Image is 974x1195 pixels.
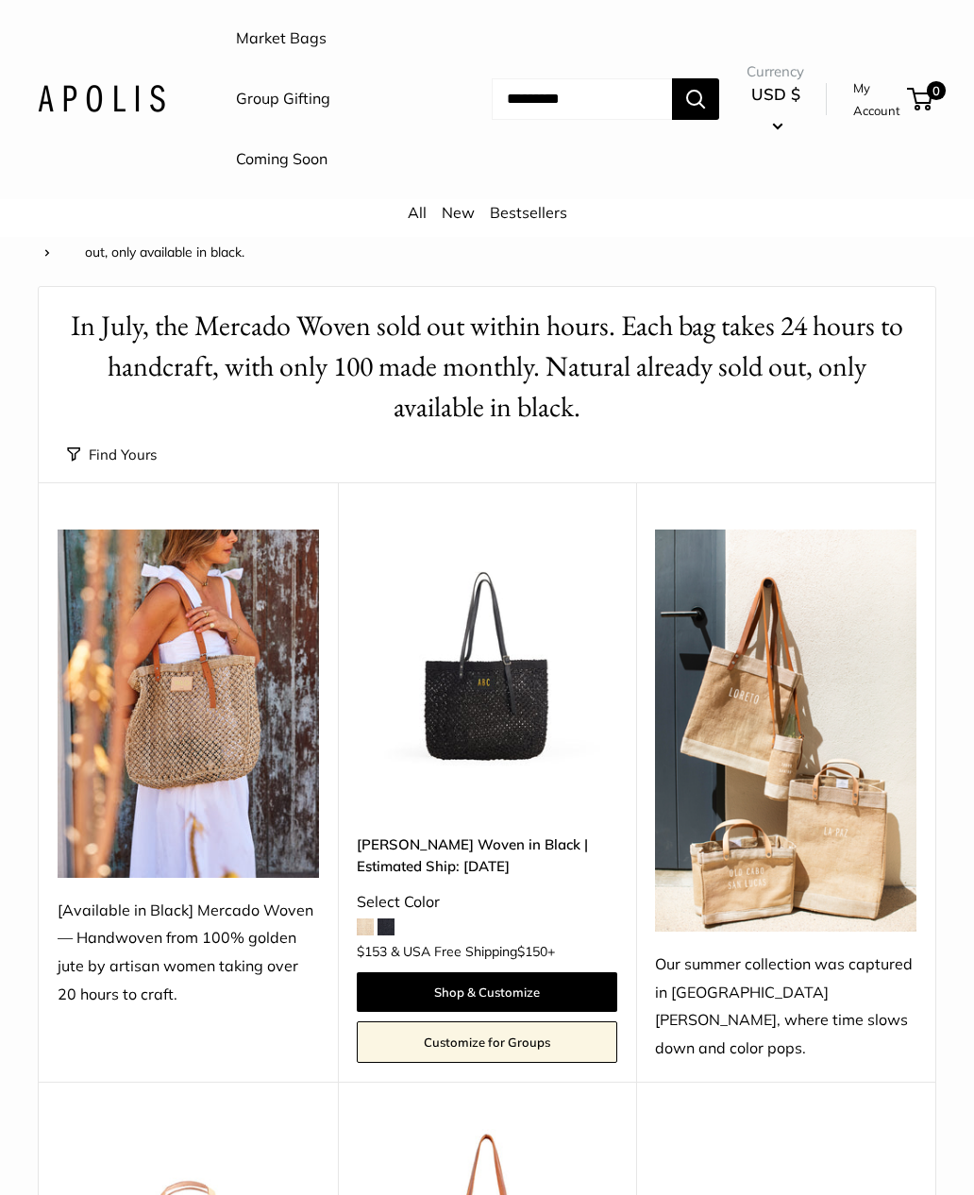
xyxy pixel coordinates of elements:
[927,82,946,101] span: 0
[357,1022,618,1064] a: Customize for Groups
[357,834,618,879] a: [PERSON_NAME] Woven in Black | Estimated Ship: [DATE]
[517,944,547,961] span: $150
[492,79,672,121] input: Search...
[236,86,330,114] a: Group Gifting
[67,443,157,469] button: Find Yours
[357,973,618,1013] a: Shop & Customize
[751,85,800,105] span: USD $
[490,204,567,223] a: Bestsellers
[747,59,804,86] span: Currency
[58,530,319,879] img: [Available in Black] Mercado Woven — Handwoven from 100% golden jute by artisan women taking over...
[236,25,327,54] a: Market Bags
[357,530,618,792] a: Mercado Woven in Black | Estimated Ship: Oct. 19thMercado Woven in Black | Estimated Ship: Oct. 19th
[391,946,555,959] span: & USA Free Shipping +
[15,1123,202,1180] iframe: Sign Up via Text for Offers
[357,530,618,792] img: Mercado Woven in Black | Estimated Ship: Oct. 19th
[655,951,916,1065] div: Our summer collection was captured in [GEOGRAPHIC_DATA][PERSON_NAME], where time slows down and c...
[357,889,618,917] div: Select Color
[672,79,719,121] button: Search
[442,204,475,223] a: New
[38,216,936,265] nav: Breadcrumb
[655,530,916,933] img: Our summer collection was captured in Todos Santos, where time slows down and color pops.
[38,86,165,113] img: Apolis
[85,220,919,261] span: In July, the Mercado Woven sold out within hours. Each bag takes 24 hours to handcraft, with only...
[67,307,907,429] h1: In July, the Mercado Woven sold out within hours. Each bag takes 24 hours to handcraft, with only...
[357,944,387,961] span: $153
[909,89,932,111] a: 0
[58,898,319,1011] div: [Available in Black] Mercado Woven — Handwoven from 100% golden jute by artisan women taking over...
[236,146,327,175] a: Coming Soon
[408,204,427,223] a: All
[853,77,900,124] a: My Account
[747,80,804,141] button: USD $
